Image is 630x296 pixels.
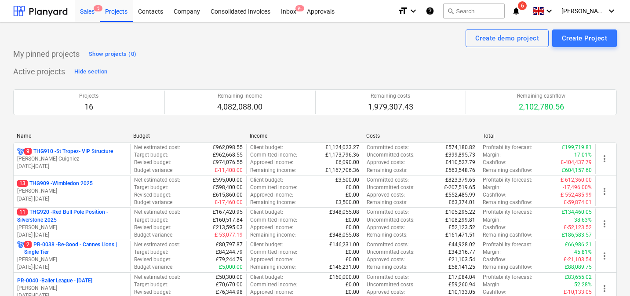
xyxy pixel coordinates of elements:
p: £80,797.87 [216,241,243,248]
p: [PERSON_NAME] Cuigniez [17,155,127,163]
div: Costs [366,133,476,139]
p: [DATE] - [DATE] [17,263,127,271]
p: £186,583.57 [562,231,592,239]
i: keyboard_arrow_down [544,6,554,16]
i: keyboard_arrow_down [408,6,419,16]
iframe: Chat Widget [586,254,630,296]
div: Name [17,133,126,139]
p: £52,123.52 [448,224,475,231]
p: £-207,519.65 [444,184,475,191]
p: £83,655.02 [565,274,592,281]
p: Revised budget : [134,159,171,166]
div: Create Project [562,33,607,44]
p: Target budget : [134,184,168,191]
div: Create demo project [475,33,539,44]
p: Committed income : [250,151,297,159]
p: £146,231.00 [329,241,359,248]
p: £1,173,796.36 [325,151,359,159]
p: Remaining income : [250,199,296,206]
p: Cashflow : [483,224,506,231]
p: Remaining cashflow [517,92,565,100]
p: £962,098.55 [213,144,243,151]
p: 1,979,307.43 [368,102,413,112]
p: £66,986.21 [565,241,592,248]
p: £3,500.00 [335,199,359,206]
p: Net estimated cost : [134,208,180,216]
p: Client budget : [250,208,283,216]
p: Margin : [483,151,501,159]
p: PR-0040 - Baller League - [DATE] [17,277,92,285]
p: £160,000.00 [329,274,359,281]
p: Client budget : [250,241,283,248]
p: £-612,360.00 [561,176,592,184]
p: Committed income : [250,248,297,256]
p: [PERSON_NAME] [17,256,127,263]
p: [PERSON_NAME] [17,224,127,231]
p: Budget variance : [134,167,174,174]
button: Create Project [552,29,617,47]
p: Remaining costs [368,92,413,100]
p: £59,260.94 [448,281,475,289]
div: Show projects (0) [89,49,136,59]
p: Active projects [13,66,65,77]
p: Budget variance : [134,199,174,206]
p: £0.00 [346,191,359,199]
p: £5,000.00 [219,263,243,271]
span: 5 [94,5,102,11]
p: £84,244.79 [216,248,243,256]
span: [PERSON_NAME] [561,7,605,15]
p: Cashflow : [483,256,506,263]
p: 17.01% [574,151,592,159]
p: -17,496.00% [563,184,592,191]
p: Committed costs : [367,241,409,248]
p: Approved income : [250,159,293,166]
p: £0.00 [346,256,359,263]
p: £146,231.00 [329,263,359,271]
p: Target budget : [134,216,168,224]
p: £134,460.05 [562,208,592,216]
p: [DATE] - [DATE] [17,163,127,170]
p: Uncommitted costs : [367,216,415,224]
p: 52.28% [574,281,592,289]
p: Net estimated cost : [134,176,180,184]
p: £410,527.79 [445,159,475,166]
p: Approved income : [250,289,293,296]
p: Target budget : [134,151,168,159]
p: £70,670.00 [216,281,243,289]
div: Total [483,133,592,139]
p: £3,500.00 [335,176,359,184]
p: £213,595.03 [213,224,243,231]
p: Remaining cashflow : [483,199,532,206]
p: 2,102,780.56 [517,102,565,112]
p: Net estimated cost : [134,144,180,151]
p: £0.00 [346,184,359,191]
p: Revised budget : [134,256,171,263]
p: £-11,408.00 [215,167,243,174]
p: Approved costs : [367,224,405,231]
span: 9 [24,148,32,155]
p: Target budget : [134,248,168,256]
p: Remaining income : [250,263,296,271]
p: My pinned projects [13,49,80,59]
p: £0.00 [346,289,359,296]
p: Remaining cashflow : [483,231,532,239]
p: Cashflow : [483,289,506,296]
p: Remaining cashflow : [483,263,532,271]
p: [DATE] - [DATE] [17,231,127,239]
button: Hide section [72,65,109,79]
p: THG920 - Red Bull Pole Position - Silverstone 2025 [17,208,127,223]
p: £79,244.79 [216,256,243,263]
p: Net estimated cost : [134,241,180,248]
p: £399,895.73 [445,151,475,159]
p: Net estimated cost : [134,274,180,281]
p: £-21,103.54 [564,256,592,263]
p: £21,103.54 [448,256,475,263]
p: Revised budget : [134,289,171,296]
button: Search [443,4,505,18]
p: Margin : [483,216,501,224]
span: 9+ [295,5,304,11]
p: Approved costs : [367,159,405,166]
p: £823,379.65 [445,176,475,184]
p: Client budget : [250,274,283,281]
